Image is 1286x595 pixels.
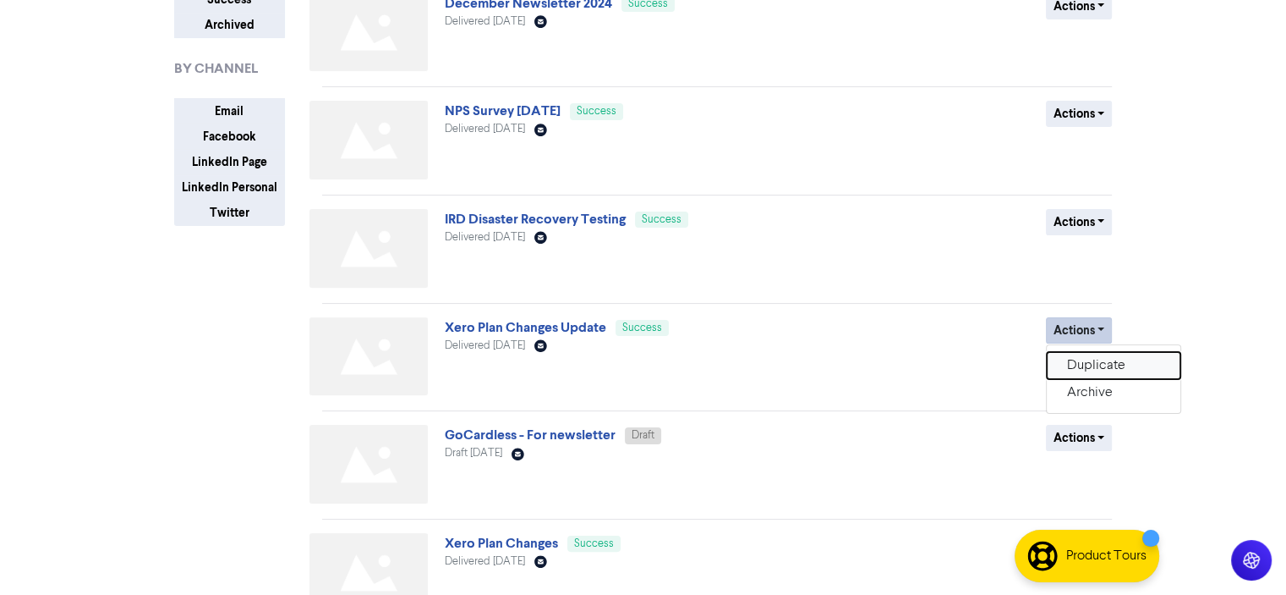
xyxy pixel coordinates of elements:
[445,535,558,552] a: Xero Plan Changes
[1201,514,1286,595] iframe: Chat Widget
[309,101,428,179] img: Not found
[445,232,525,243] span: Delivered [DATE]
[445,16,525,27] span: Delivered [DATE]
[174,12,285,38] button: Archived
[574,538,614,549] span: Success
[1047,352,1180,379] button: Duplicate
[445,211,626,228] a: IRD Disaster Recovery Testing
[445,319,606,336] a: Xero Plan Changes Update
[174,200,285,226] button: Twitter
[174,174,285,201] button: LinkedIn Personal
[445,427,616,443] a: GoCardless - For newsletter
[577,106,616,117] span: Success
[174,149,285,175] button: LinkedIn Page
[622,322,662,333] span: Success
[445,124,525,135] span: Delivered [DATE]
[1046,101,1113,127] button: Actions
[309,209,428,288] img: Not found
[445,102,561,119] a: NPS Survey [DATE]
[642,214,681,225] span: Success
[1046,317,1113,344] button: Actions
[174,58,258,79] span: BY CHANNEL
[445,448,502,459] span: Draft [DATE]
[174,98,285,124] button: Email
[1047,379,1180,406] button: Archive
[445,340,525,351] span: Delivered [DATE]
[445,556,525,567] span: Delivered [DATE]
[309,425,428,504] img: Not found
[1046,209,1113,235] button: Actions
[174,124,285,150] button: Facebook
[1046,425,1113,451] button: Actions
[632,430,654,441] span: Draft
[309,317,428,396] img: Not found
